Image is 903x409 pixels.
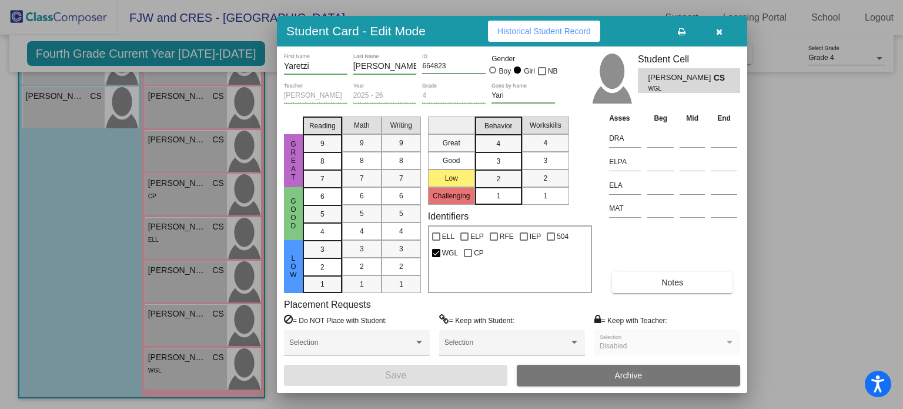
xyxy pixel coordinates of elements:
[474,246,484,260] span: CP
[439,314,514,326] label: = Keep with Student:
[496,156,500,167] span: 3
[677,112,708,125] th: Mid
[284,365,507,386] button: Save
[360,279,364,290] span: 1
[609,177,641,194] input: assessment
[320,279,325,290] span: 1
[648,84,705,93] span: WGL
[491,92,555,100] input: goes by name
[648,72,713,84] span: [PERSON_NAME]
[399,191,403,201] span: 6
[496,191,500,201] span: 1
[360,261,364,272] span: 2
[500,230,514,244] span: RFE
[284,92,347,100] input: teacher
[399,173,403,184] span: 7
[320,156,325,167] span: 8
[496,138,500,149] span: 4
[288,140,299,181] span: Great
[320,227,325,237] span: 4
[385,370,406,380] span: Save
[442,230,454,244] span: ELL
[523,66,535,77] div: Girl
[422,92,486,100] input: grade
[360,226,364,237] span: 4
[399,261,403,272] span: 2
[284,299,371,310] label: Placement Requests
[638,54,740,65] h3: Student Cell
[399,226,403,237] span: 4
[320,174,325,184] span: 7
[360,191,364,201] span: 6
[484,121,512,131] span: Behavior
[399,208,403,219] span: 5
[708,112,740,125] th: End
[470,230,484,244] span: ELP
[517,365,740,386] button: Archive
[543,155,547,166] span: 3
[594,314,667,326] label: = Keep with Teacher:
[360,208,364,219] span: 5
[320,262,325,272] span: 2
[320,209,325,220] span: 5
[320,138,325,149] span: 9
[360,244,364,254] span: 3
[499,66,511,77] div: Boy
[353,92,417,100] input: year
[543,173,547,184] span: 2
[286,24,426,38] h3: Student Card - Edit Mode
[612,272,733,293] button: Notes
[530,230,541,244] span: IEP
[422,62,486,71] input: Enter ID
[428,211,469,222] label: Identifiers
[609,199,641,217] input: assessment
[360,155,364,166] span: 8
[661,278,683,287] span: Notes
[543,138,547,148] span: 4
[496,174,500,184] span: 2
[557,230,568,244] span: 504
[399,155,403,166] span: 8
[288,197,299,230] span: Good
[399,244,403,254] span: 3
[488,21,600,42] button: Historical Student Record
[615,371,643,380] span: Archive
[609,153,641,171] input: assessment
[530,120,561,131] span: Workskills
[543,191,547,201] span: 1
[284,314,387,326] label: = Do NOT Place with Student:
[288,254,299,279] span: Low
[399,138,403,148] span: 9
[442,246,458,260] span: WGL
[491,54,555,64] mat-label: Gender
[320,191,325,202] span: 6
[354,120,370,131] span: Math
[600,342,627,350] span: Disabled
[644,112,677,125] th: Beg
[309,121,336,131] span: Reading
[606,112,644,125] th: Asses
[320,244,325,255] span: 3
[497,26,591,36] span: Historical Student Record
[399,279,403,290] span: 1
[609,129,641,147] input: assessment
[390,120,412,131] span: Writing
[714,72,730,84] span: CS
[360,138,364,148] span: 9
[548,64,558,78] span: NB
[360,173,364,184] span: 7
